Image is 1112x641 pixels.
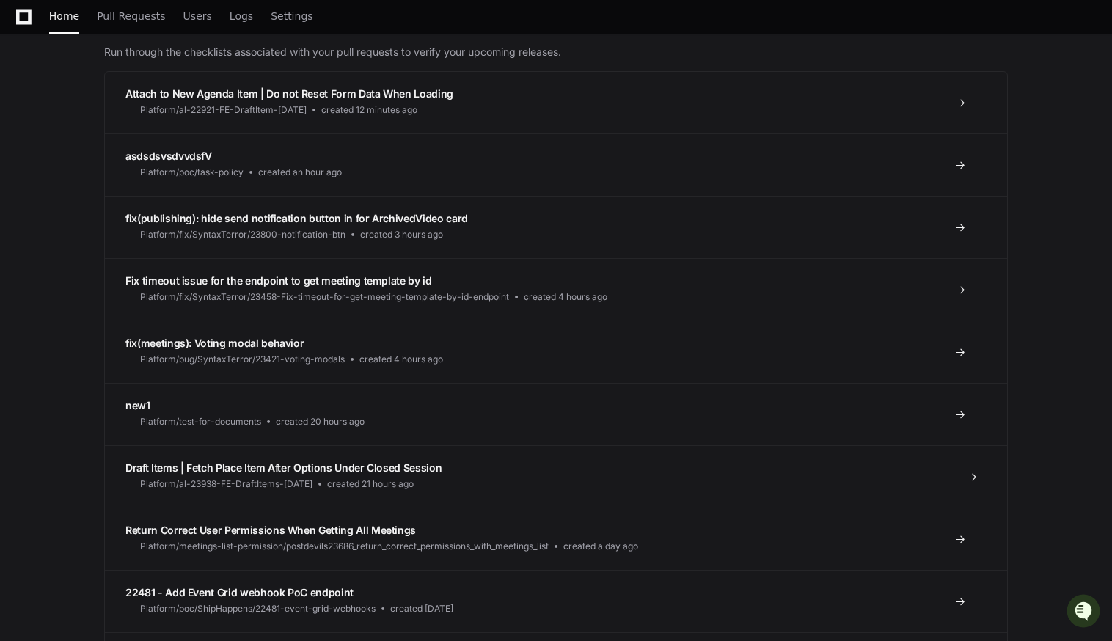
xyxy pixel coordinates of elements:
span: Platform/al-23938-FE-DraftItems-[DATE] [140,478,312,490]
img: PlayerZero [15,15,44,44]
span: asdsdsvsdvvdsfV [125,150,212,162]
a: Fix timeout issue for the endpoint to get meeting template by idPlatform/fix/SyntaxTerror/23458-F... [105,258,1007,320]
span: created an hour ago [258,166,342,178]
span: Platform/al-22921-FE-DraftItem-[DATE] [140,104,307,116]
span: Platform/bug/SyntaxTerror/23421-voting-modals [140,354,345,365]
span: Platform/fix/SyntaxTerror/23800-notification-btn [140,229,345,241]
a: fix(meetings): Voting modal behaviorPlatform/bug/SyntaxTerror/23421-voting-modalscreated 4 hours ago [105,320,1007,383]
a: Draft Items | Fetch Place Item After Options Under Closed SessionPlatform/al-23938-FE-DraftItems-... [105,445,1007,508]
span: Attach to New Agenda Item | Do not Reset Form Data When Loading [125,87,453,100]
span: Pull Requests [97,12,165,21]
span: created [DATE] [390,603,453,615]
a: Attach to New Agenda Item | Do not Reset Form Data When LoadingPlatform/al-22921-FE-DraftItem-[DA... [105,72,1007,133]
button: Start new chat [249,114,267,131]
span: fix(publishing): hide send notification button in for ArchivedVideo card [125,212,468,224]
div: Start new chat [50,109,241,124]
span: Logs [230,12,253,21]
a: 22481 - Add Event Grid webhook PoC endpointPlatform/poc/ShipHappens/22481-event-grid-webhookscrea... [105,570,1007,632]
span: Draft Items | Fetch Place Item After Options Under Closed Session [125,461,442,474]
span: created 21 hours ago [327,478,414,490]
p: Run through the checklists associated with your pull requests to verify your upcoming releases. [104,45,1008,59]
a: asdsdsvsdvvdsfVPlatform/poc/task-policycreated an hour ago [105,133,1007,196]
div: Welcome [15,59,267,82]
span: Fix timeout issue for the endpoint to get meeting template by id [125,274,432,287]
span: new1 [125,399,150,411]
span: Pylon [146,154,178,165]
span: created 3 hours ago [360,229,443,241]
span: Users [183,12,212,21]
span: created 12 minutes ago [321,104,417,116]
span: Return Correct User Permissions When Getting All Meetings [125,524,416,536]
span: Platform/test-for-documents [140,416,261,428]
a: Return Correct User Permissions When Getting All MeetingsPlatform/meetings-list-permission/postde... [105,508,1007,570]
span: Platform/fix/SyntaxTerror/23458-Fix-timeout-for-get-meeting-template-by-id-endpoint [140,291,509,303]
span: created a day ago [563,541,638,552]
iframe: Open customer support [1065,593,1105,632]
img: 1756235613930-3d25f9e4-fa56-45dd-b3ad-e072dfbd1548 [15,109,41,136]
span: fix(meetings): Voting modal behavior [125,337,304,349]
span: Settings [271,12,312,21]
div: We're available if you need us! [50,124,186,136]
span: 22481 - Add Event Grid webhook PoC endpoint [125,586,354,598]
a: fix(publishing): hide send notification button in for ArchivedVideo cardPlatform/fix/SyntaxTerror... [105,196,1007,258]
a: new1Platform/test-for-documentscreated 20 hours ago [105,383,1007,445]
span: created 4 hours ago [359,354,443,365]
a: Powered byPylon [103,153,178,165]
span: Platform/meetings-list-permission/postdevils23686_return_correct_permissions_with_meetings_list [140,541,549,552]
span: Home [49,12,79,21]
span: Platform/poc/task-policy [140,166,244,178]
span: created 4 hours ago [524,291,607,303]
span: Platform/poc/ShipHappens/22481-event-grid-webhooks [140,603,376,615]
span: created 20 hours ago [276,416,365,428]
